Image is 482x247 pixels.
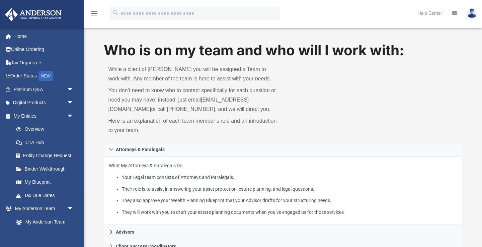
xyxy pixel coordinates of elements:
a: menu [90,13,98,17]
a: Tax Due Dates [9,189,84,202]
div: Attorneys & Paralegals [104,157,462,225]
li: Their role is to assist in answering your asset protection, estate planning, and legal questions. [122,185,457,193]
li: They also approve your Wealth Planning Blueprint that your Advisor drafts for your structuring ne... [122,196,457,205]
i: search [112,9,119,16]
li: They will work with you to draft your estate planning documents when you’ve engaged us for those ... [122,208,457,217]
img: Anderson Advisors Platinum Portal [3,8,64,21]
span: Attorneys & Paralegals [116,147,165,152]
span: arrow_drop_down [67,83,80,97]
a: Order StatusNEW [5,69,84,83]
a: My Blueprint [9,176,80,189]
div: NEW [38,71,53,81]
a: Overview [9,123,84,136]
a: Online Ordering [5,43,84,56]
a: Advisors [104,225,462,239]
span: arrow_drop_down [67,96,80,110]
a: My Anderson Team [9,215,77,229]
a: Entity Change Request [9,149,84,163]
span: Advisors [116,230,134,234]
p: Here is an explanation of each team member’s role and an introduction to your team. [108,116,278,135]
a: Binder Walkthrough [9,162,84,176]
a: Tax Organizers [5,56,84,69]
p: What My Attorneys & Paralegals Do: [109,162,457,216]
span: arrow_drop_down [67,109,80,123]
i: menu [90,9,98,17]
h1: Who is on my team and who will I work with: [104,41,462,60]
a: CTA Hub [9,136,84,149]
a: Platinum Q&Aarrow_drop_down [5,83,84,96]
a: Digital Productsarrow_drop_down [5,96,84,110]
img: User Pic [467,8,477,18]
a: Attorneys & Paralegals [104,142,462,157]
a: My Entitiesarrow_drop_down [5,109,84,123]
li: Your Legal team consists of Attorneys and Paralegals. [122,173,457,182]
span: arrow_drop_down [67,202,80,216]
p: You don’t need to know who to contact specifically for each question or need you may have; instea... [108,86,278,114]
a: My Anderson Teamarrow_drop_down [5,202,80,215]
p: While a client of [PERSON_NAME] you will be assigned a Team to work with. Any member of the team ... [108,65,278,83]
a: Home [5,29,84,43]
